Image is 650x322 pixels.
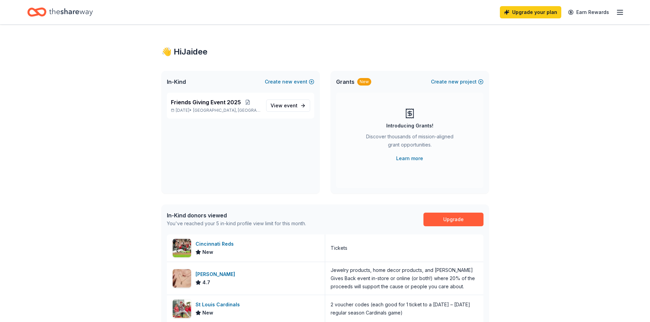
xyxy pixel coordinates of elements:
[202,309,213,317] span: New
[161,46,489,57] div: 👋 Hi Jaidee
[171,98,241,106] span: Friends Giving Event 2025
[27,4,93,20] a: Home
[167,211,306,219] div: In-Kind donors viewed
[196,240,236,248] div: Cincinnati Reds
[331,244,347,252] div: Tickets
[266,99,310,112] a: View event
[202,278,210,287] span: 4.7
[448,78,459,86] span: new
[173,239,191,257] img: Image for Cincinnati Reds
[196,270,238,278] div: [PERSON_NAME]
[331,301,478,317] div: 2 voucher codes (each good for 1 ticket to a [DATE] – [DATE] regular season Cardinals game)
[396,154,423,163] a: Learn more
[167,219,306,228] div: You've reached your 5 in-kind profile view limit for this month.
[336,78,355,86] span: Grants
[500,6,561,18] a: Upgrade your plan
[357,78,371,86] div: New
[167,78,186,86] span: In-Kind
[284,103,298,108] span: event
[431,78,483,86] button: Createnewproject
[196,301,243,309] div: St Louis Cardinals
[331,266,478,291] div: Jewelry products, home decor products, and [PERSON_NAME] Gives Back event in-store or online (or ...
[202,248,213,256] span: New
[363,133,456,152] div: Discover thousands of mission-aligned grant opportunities.
[271,102,298,110] span: View
[282,78,292,86] span: new
[386,122,433,130] div: Introducing Grants!
[193,108,260,113] span: [GEOGRAPHIC_DATA], [GEOGRAPHIC_DATA]
[265,78,314,86] button: Createnewevent
[423,213,483,226] a: Upgrade
[173,300,191,318] img: Image for St Louis Cardinals
[171,108,261,113] p: [DATE] •
[564,6,613,18] a: Earn Rewards
[173,269,191,288] img: Image for Kendra Scott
